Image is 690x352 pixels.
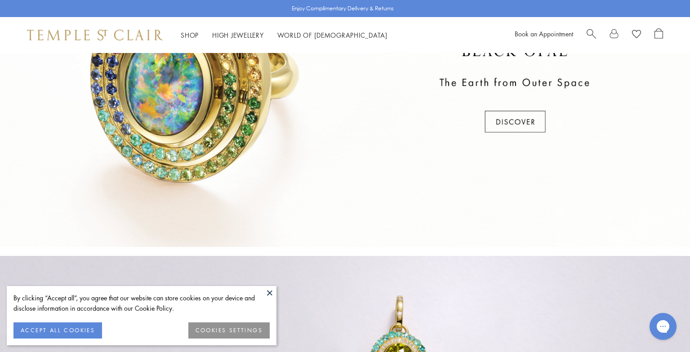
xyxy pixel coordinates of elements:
[13,322,102,339] button: ACCEPT ALL COOKIES
[587,28,596,42] a: Search
[181,30,387,41] nav: Main navigation
[654,28,663,42] a: Open Shopping Bag
[188,322,270,339] button: COOKIES SETTINGS
[13,293,270,313] div: By clicking “Accept all”, you agree that our website can store cookies on your device and disclos...
[632,28,641,42] a: View Wishlist
[212,31,264,40] a: High JewelleryHigh Jewellery
[645,310,681,343] iframe: Gorgias live chat messenger
[292,4,394,13] p: Enjoy Complimentary Delivery & Returns
[27,30,163,40] img: Temple St. Clair
[515,29,573,38] a: Book an Appointment
[181,31,199,40] a: ShopShop
[277,31,387,40] a: World of [DEMOGRAPHIC_DATA]World of [DEMOGRAPHIC_DATA]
